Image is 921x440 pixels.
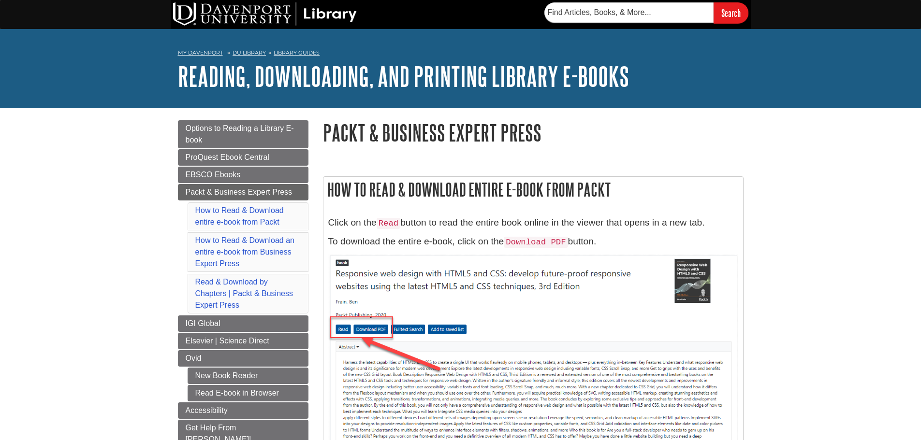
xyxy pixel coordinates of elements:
[173,2,357,26] img: DU Library
[178,350,308,367] a: Ovid
[323,120,744,145] h1: Packt & Business Expert Press
[186,337,269,345] span: Elsevier | Science Direct
[178,149,308,166] a: ProQuest Ebook Central
[186,354,202,362] span: Ovid
[323,177,743,202] h2: How to Read & Download entire e-book from Packt
[178,49,223,57] a: My Davenport
[178,167,308,183] a: EBSCO Ebooks
[178,46,744,62] nav: breadcrumb
[186,406,228,414] span: Accessibility
[188,368,308,384] a: New Book Reader
[186,124,294,144] span: Options to Reading a Library E-book
[714,2,748,23] input: Search
[178,120,308,148] a: Options to Reading a Library E-book
[328,235,738,249] p: To download the entire e-book, click on the button.
[178,61,629,91] a: Reading, Downloading, and Printing Library E-books
[178,315,308,332] a: IGI Global
[186,188,292,196] span: Packt & Business Expert Press
[377,218,400,229] code: Read
[178,184,308,200] a: Packt & Business Expert Press
[186,153,269,161] span: ProQuest Ebook Central
[178,402,308,419] a: Accessibility
[195,278,293,309] a: Read & Download by Chapters | Packt & Business Expert Press
[544,2,748,23] form: Searches DU Library's articles, books, and more
[186,170,241,179] span: EBSCO Ebooks
[186,319,220,327] span: IGI Global
[544,2,714,23] input: Find Articles, Books, & More...
[188,385,308,401] a: Read E-book in Browser
[178,333,308,349] a: Elsevier | Science Direct
[274,49,320,56] a: Library Guides
[233,49,266,56] a: DU Library
[328,216,738,230] p: Click on the button to read the entire book online in the viewer that opens in a new tab.
[195,206,284,226] a: How to Read & Download entire e-book from Packt
[504,237,568,248] code: Download PDF
[195,236,294,268] a: How to Read & Download an entire e-book from Business Expert Press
